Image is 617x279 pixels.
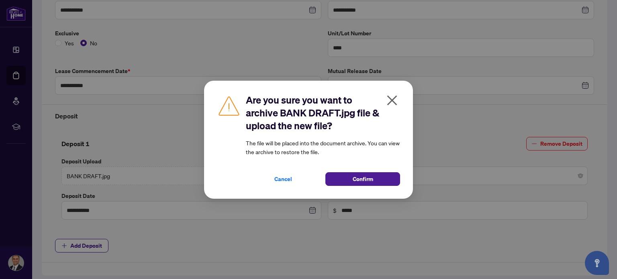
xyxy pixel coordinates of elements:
[325,172,400,186] button: Confirm
[217,94,241,118] img: Caution Icon
[246,172,321,186] button: Cancel
[585,251,609,275] button: Open asap
[274,173,292,185] span: Cancel
[386,94,398,107] span: close
[353,173,373,185] span: Confirm
[246,94,400,132] h2: Are you sure you want to archive BANK DRAFT.jpg file & upload the new file?
[246,94,400,186] div: The file will be placed into the document archive. You can view the archive to restore the file.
